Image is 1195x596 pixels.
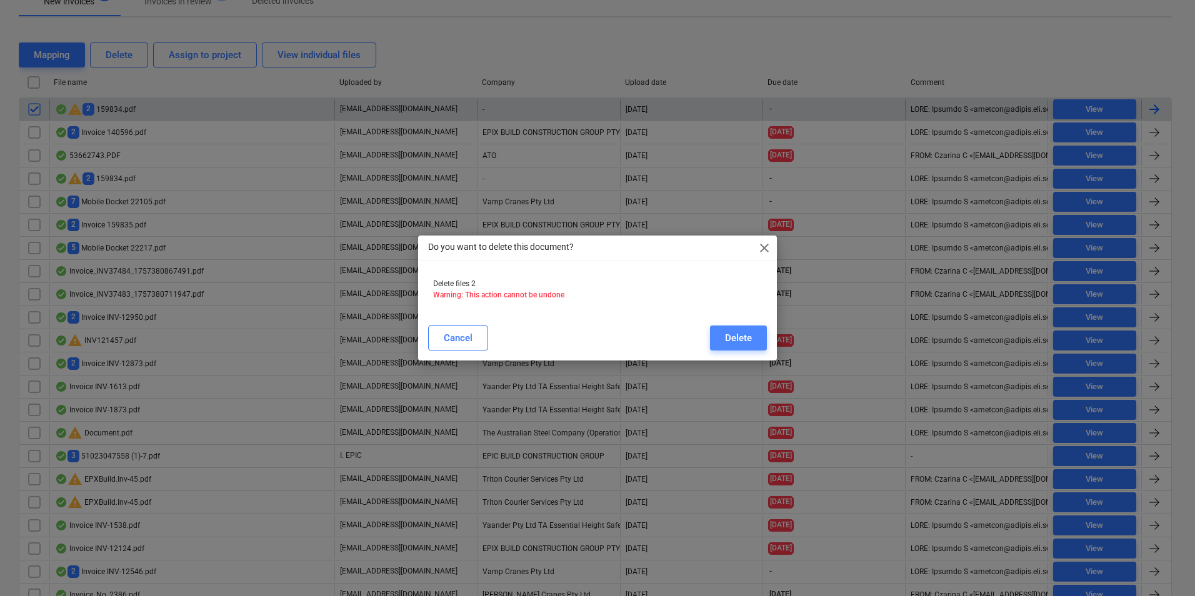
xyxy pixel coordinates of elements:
[433,290,762,300] p: Warning: This action cannot be undone
[428,325,488,350] button: Cancel
[1132,536,1195,596] iframe: Chat Widget
[428,241,574,254] p: Do you want to delete this document?
[444,330,472,346] div: Cancel
[725,330,752,346] div: Delete
[710,325,767,350] button: Delete
[757,241,772,256] span: close
[433,279,762,289] p: Delete files 2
